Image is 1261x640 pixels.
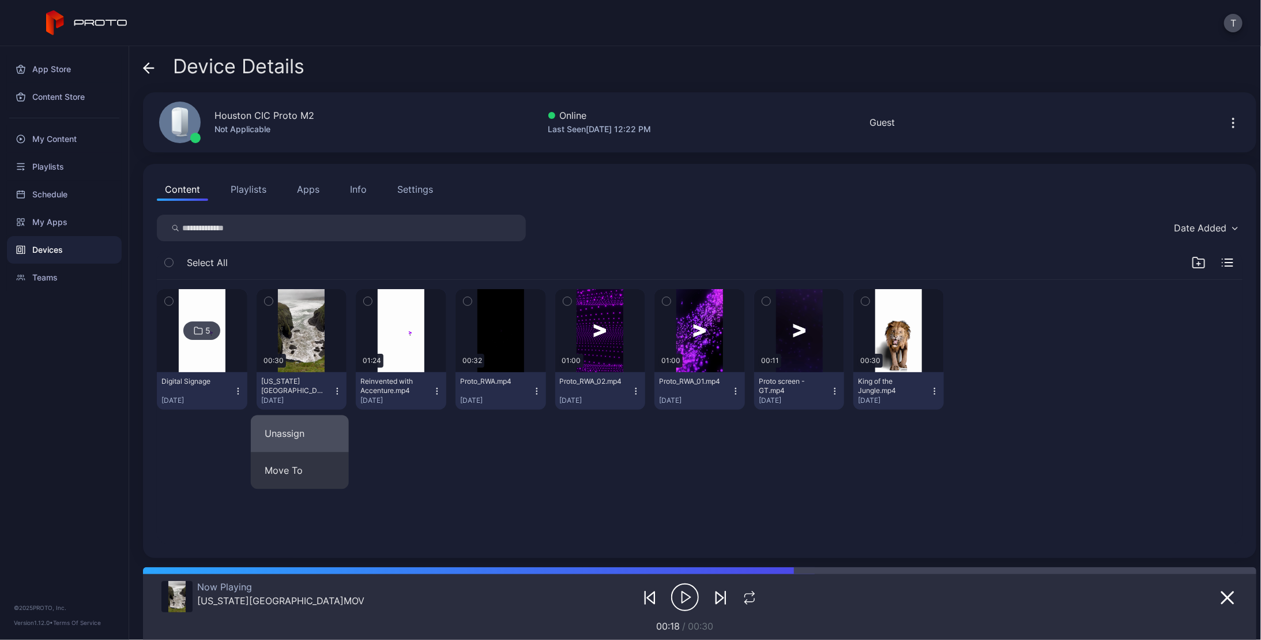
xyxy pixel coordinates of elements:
div: King of the Jungle.mp4 [858,377,921,395]
span: 00:30 [688,620,713,632]
button: Playlists [223,178,274,201]
span: Device Details [173,55,304,77]
a: Schedule [7,181,122,208]
div: Now Playing [197,581,364,593]
button: [US_STATE][GEOGRAPHIC_DATA]MOV[DATE] [257,372,347,410]
button: Digital Signage[DATE] [157,372,247,410]
div: [DATE] [161,396,234,405]
button: King of the Jungle.mp4[DATE] [853,372,944,410]
a: App Store [7,55,122,83]
span: Version 1.12.0 • [14,619,53,626]
div: Proto_RWA.mp4 [460,377,524,386]
button: Proto_RWA_02.mp4[DATE] [555,372,646,410]
a: Content Store [7,83,122,111]
div: Last Seen [DATE] 12:22 PM [548,122,652,136]
div: Oregon.MOV [261,377,325,395]
div: Proto_RWA_01.mp4 [659,377,722,386]
button: Info [342,178,375,201]
span: 00:18 [656,620,680,632]
span: Select All [187,256,228,270]
div: [DATE] [659,396,731,405]
div: Reinvented with Accenture.mp4 [360,377,424,395]
div: © 2025 PROTO, Inc. [14,603,115,612]
button: Proto_RWA.mp4[DATE] [456,372,546,410]
button: Settings [389,178,441,201]
div: Proto_RWA_02.mp4 [560,377,623,386]
div: [DATE] [360,396,432,405]
div: Not Applicable [214,122,314,136]
div: [DATE] [858,396,930,405]
a: My Content [7,125,122,153]
button: Proto_RWA_01.mp4[DATE] [654,372,745,410]
div: [DATE] [759,396,831,405]
div: Oregon.MOV [197,595,364,607]
span: / [682,620,686,632]
a: Terms Of Service [53,619,101,626]
div: Digital Signage [161,377,225,386]
div: [DATE] [560,396,632,405]
div: [DATE] [460,396,532,405]
div: 5 [205,325,210,336]
button: Date Added [1168,215,1243,241]
div: Guest [869,115,895,129]
button: Proto screen - GT.mp4[DATE] [754,372,845,410]
div: Date Added [1174,222,1226,234]
button: T [1224,14,1243,32]
div: [DATE] [261,396,333,405]
div: Info [350,182,367,196]
a: My Apps [7,208,122,236]
button: Content [157,178,208,201]
div: Proto screen - GT.mp4 [759,377,822,395]
div: Online [548,108,652,122]
button: Reinvented with Accenture.mp4[DATE] [356,372,446,410]
div: Settings [397,182,433,196]
div: Houston CIC Proto M2 [214,108,314,122]
a: Teams [7,264,122,291]
a: Playlists [7,153,122,181]
button: Unassign [251,415,349,452]
button: Apps [289,178,328,201]
a: Devices [7,236,122,264]
button: Move To [251,452,349,489]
